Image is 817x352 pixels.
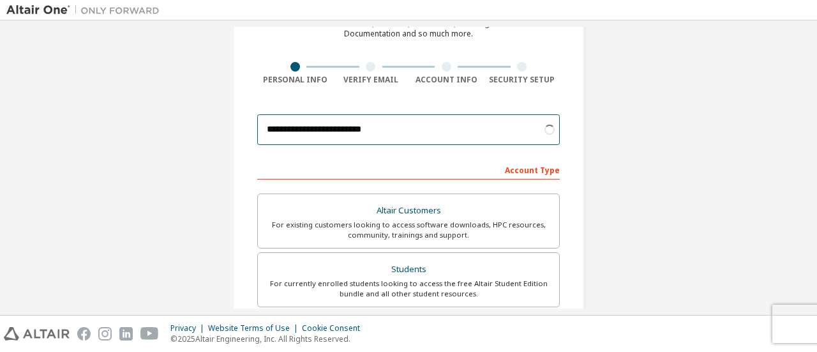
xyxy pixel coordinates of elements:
[266,202,551,220] div: Altair Customers
[208,323,302,333] div: Website Terms of Use
[266,279,551,299] div: For currently enrolled students looking to access the free Altair Student Edition bundle and all ...
[98,327,112,341] img: instagram.svg
[140,327,159,341] img: youtube.svg
[6,4,166,17] img: Altair One
[119,327,133,341] img: linkedin.svg
[302,323,368,333] div: Cookie Consent
[333,75,409,85] div: Verify Email
[484,75,560,85] div: Security Setup
[170,323,208,333] div: Privacy
[266,261,551,279] div: Students
[4,327,70,341] img: altair_logo.svg
[266,220,551,240] div: For existing customers looking to access software downloads, HPC resources, community, trainings ...
[77,327,91,341] img: facebook.svg
[257,159,560,180] div: Account Type
[320,19,497,39] div: For Free Trials, Licenses, Downloads, Learning & Documentation and so much more.
[408,75,484,85] div: Account Info
[257,75,333,85] div: Personal Info
[170,333,368,344] p: © 2025 Altair Engineering, Inc. All Rights Reserved.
